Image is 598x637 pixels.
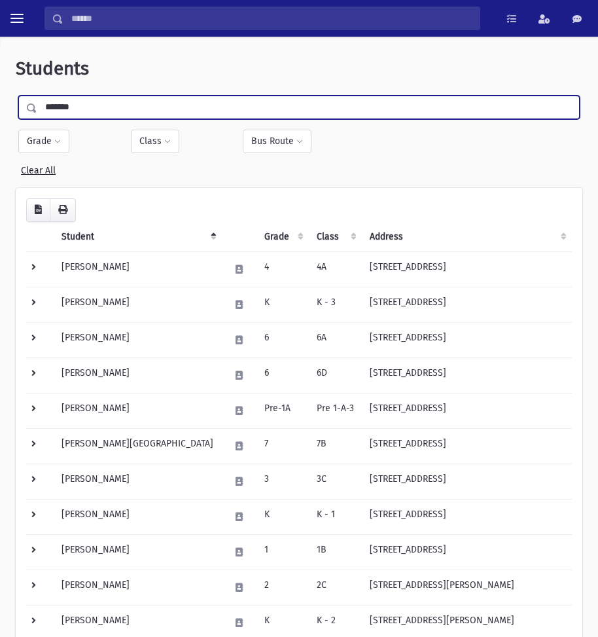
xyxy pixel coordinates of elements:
[256,357,309,393] td: 6
[54,357,222,393] td: [PERSON_NAME]
[16,58,89,79] span: Students
[54,287,222,322] td: [PERSON_NAME]
[54,428,222,464] td: [PERSON_NAME][GEOGRAPHIC_DATA]
[243,130,311,153] button: Bus Route
[256,251,309,287] td: 4
[54,222,222,252] th: Student: activate to sort column descending
[309,534,362,570] td: 1B
[54,322,222,357] td: [PERSON_NAME]
[256,428,309,464] td: 7
[309,428,362,464] td: 7B
[362,534,572,570] td: [STREET_ADDRESS]
[362,570,572,605] td: [STREET_ADDRESS][PERSON_NAME]
[256,570,309,605] td: 2
[18,130,69,153] button: Grade
[309,393,362,428] td: Pre 1-A-3
[362,287,572,322] td: [STREET_ADDRESS]
[54,499,222,534] td: [PERSON_NAME]
[54,251,222,287] td: [PERSON_NAME]
[256,393,309,428] td: Pre-1A
[362,464,572,499] td: [STREET_ADDRESS]
[309,322,362,357] td: 6A
[309,287,362,322] td: K - 3
[362,251,572,287] td: [STREET_ADDRESS]
[362,393,572,428] td: [STREET_ADDRESS]
[309,357,362,393] td: 6D
[54,464,222,499] td: [PERSON_NAME]
[256,287,309,322] td: K
[131,130,179,153] button: Class
[256,499,309,534] td: K
[256,322,309,357] td: 6
[309,251,362,287] td: 4A
[50,198,76,222] button: Print
[54,393,222,428] td: [PERSON_NAME]
[5,7,29,30] button: toggle menu
[362,357,572,393] td: [STREET_ADDRESS]
[362,499,572,534] td: [STREET_ADDRESS]
[309,222,362,252] th: Class: activate to sort column ascending
[54,534,222,570] td: [PERSON_NAME]
[362,322,572,357] td: [STREET_ADDRESS]
[63,7,480,30] input: Search
[309,499,362,534] td: K - 1
[54,570,222,605] td: [PERSON_NAME]
[256,222,309,252] th: Grade: activate to sort column ascending
[362,222,572,252] th: Address: activate to sort column ascending
[309,570,362,605] td: 2C
[256,534,309,570] td: 1
[309,464,362,499] td: 3C
[256,464,309,499] td: 3
[362,428,572,464] td: [STREET_ADDRESS]
[26,198,50,222] button: CSV
[21,160,56,176] a: Clear All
